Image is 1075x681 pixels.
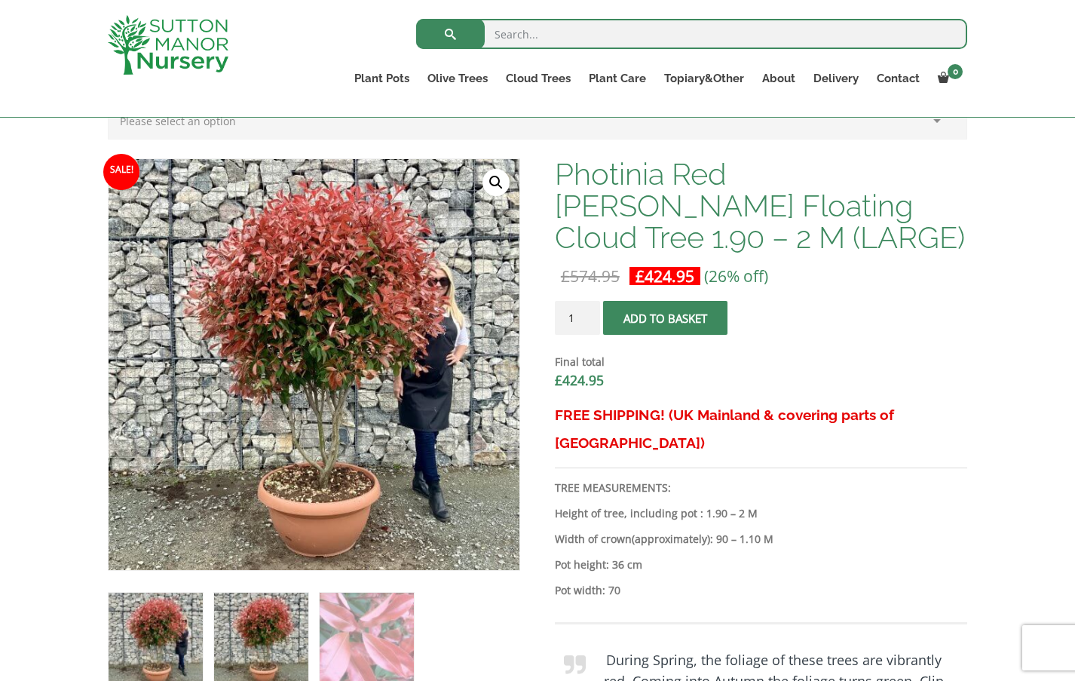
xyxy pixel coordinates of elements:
[418,68,497,89] a: Olive Trees
[416,19,967,49] input: Search...
[555,557,642,572] strong: Pot height: 36 cm
[555,532,773,546] strong: Width of crown : 90 – 1.10 M
[948,64,963,79] span: 0
[497,68,580,89] a: Cloud Trees
[555,353,967,371] dt: Final total
[636,265,645,287] span: £
[868,68,929,89] a: Contact
[655,68,753,89] a: Topiary&Other
[636,265,694,287] bdi: 424.95
[555,158,967,253] h1: Photinia Red [PERSON_NAME] Floating Cloud Tree 1.90 – 2 M (LARGE)
[561,265,620,287] bdi: 574.95
[753,68,804,89] a: About
[482,169,510,196] a: View full-screen image gallery
[580,68,655,89] a: Plant Care
[108,15,228,75] img: logo
[929,68,967,89] a: 0
[555,480,671,495] strong: TREE MEASUREMENTS:
[555,371,562,389] span: £
[103,154,139,190] span: Sale!
[555,506,758,520] b: Height of tree, including pot : 1.90 – 2 M
[345,68,418,89] a: Plant Pots
[804,68,868,89] a: Delivery
[555,583,620,597] strong: Pot width: 70
[704,265,768,287] span: (26% off)
[555,401,967,457] h3: FREE SHIPPING! (UK Mainland & covering parts of [GEOGRAPHIC_DATA])
[603,301,727,335] button: Add to basket
[632,532,710,546] b: (approximately)
[561,265,570,287] span: £
[555,301,600,335] input: Product quantity
[555,371,604,389] bdi: 424.95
